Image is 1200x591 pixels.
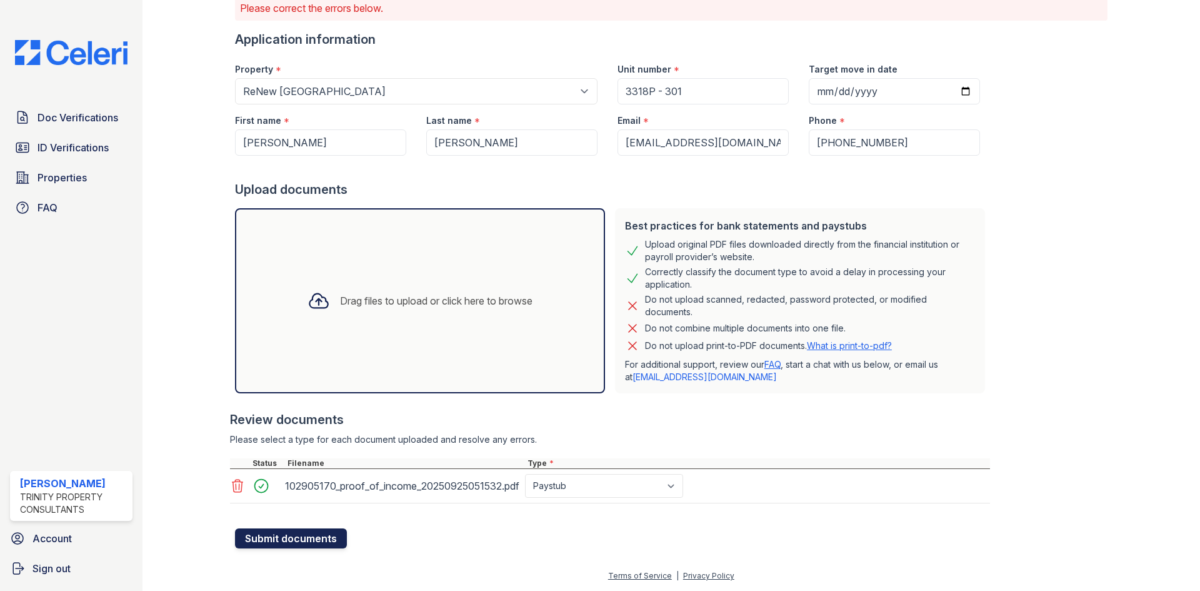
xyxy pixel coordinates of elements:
[37,140,109,155] span: ID Verifications
[676,571,679,580] div: |
[809,63,897,76] label: Target move in date
[10,195,132,220] a: FAQ
[235,31,990,48] div: Application information
[230,411,990,428] div: Review documents
[645,340,892,352] p: Do not upload print-to-PDF documents.
[340,293,532,308] div: Drag files to upload or click here to browse
[250,458,285,468] div: Status
[683,571,734,580] a: Privacy Policy
[32,531,72,546] span: Account
[10,135,132,160] a: ID Verifications
[807,340,892,351] a: What is print-to-pdf?
[10,165,132,190] a: Properties
[525,458,990,468] div: Type
[5,40,137,65] img: CE_Logo_Blue-a8612792a0a2168367f1c8372b55b34899dd931a85d93a1a3d3e32e68fde9ad4.png
[20,491,127,516] div: Trinity Property Consultants
[625,358,975,383] p: For additional support, review our , start a chat with us below, or email us at
[608,571,672,580] a: Terms of Service
[617,63,671,76] label: Unit number
[235,63,273,76] label: Property
[645,293,975,318] div: Do not upload scanned, redacted, password protected, or modified documents.
[5,556,137,581] a: Sign out
[230,433,990,446] div: Please select a type for each document uploaded and resolve any errors.
[5,526,137,551] a: Account
[645,266,975,291] div: Correctly classify the document type to avoid a delay in processing your application.
[20,476,127,491] div: [PERSON_NAME]
[764,359,781,370] a: FAQ
[285,476,520,496] div: 102905170_proof_of_income_20250925051532.pdf
[617,114,641,127] label: Email
[37,200,57,215] span: FAQ
[240,1,1102,16] p: Please correct the errors below.
[235,181,990,198] div: Upload documents
[37,170,87,185] span: Properties
[235,528,347,548] button: Submit documents
[625,218,975,233] div: Best practices for bank statements and paystubs
[37,110,118,125] span: Doc Verifications
[285,458,525,468] div: Filename
[809,114,837,127] label: Phone
[632,371,777,382] a: [EMAIL_ADDRESS][DOMAIN_NAME]
[426,114,472,127] label: Last name
[32,561,71,576] span: Sign out
[645,321,846,336] div: Do not combine multiple documents into one file.
[235,114,281,127] label: First name
[10,105,132,130] a: Doc Verifications
[645,238,975,263] div: Upload original PDF files downloaded directly from the financial institution or payroll provider’...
